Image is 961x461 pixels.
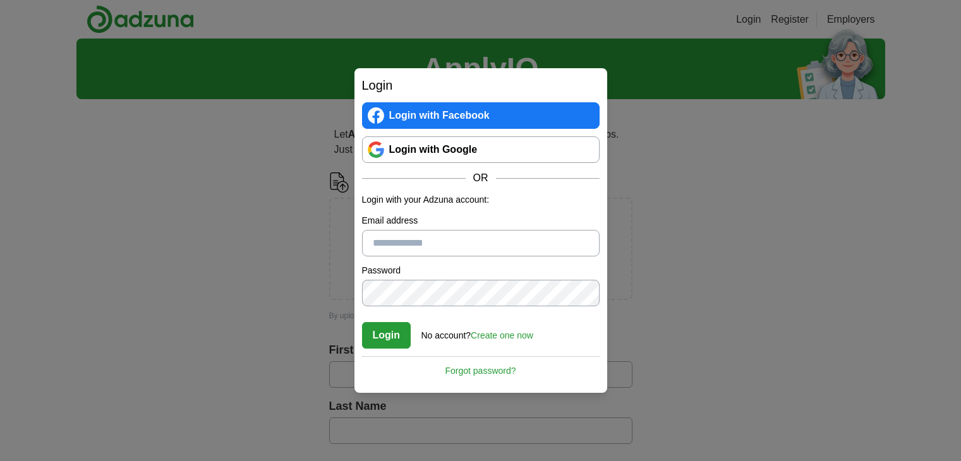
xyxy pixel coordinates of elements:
button: Login [362,322,411,349]
label: Password [362,264,600,277]
div: No account? [421,321,533,342]
h2: Login [362,76,600,95]
p: Login with your Adzuna account: [362,193,600,207]
span: OR [466,171,496,186]
a: Login with Facebook [362,102,600,129]
a: Create one now [471,330,533,340]
a: Login with Google [362,136,600,163]
label: Email address [362,214,600,227]
a: Forgot password? [362,356,600,378]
